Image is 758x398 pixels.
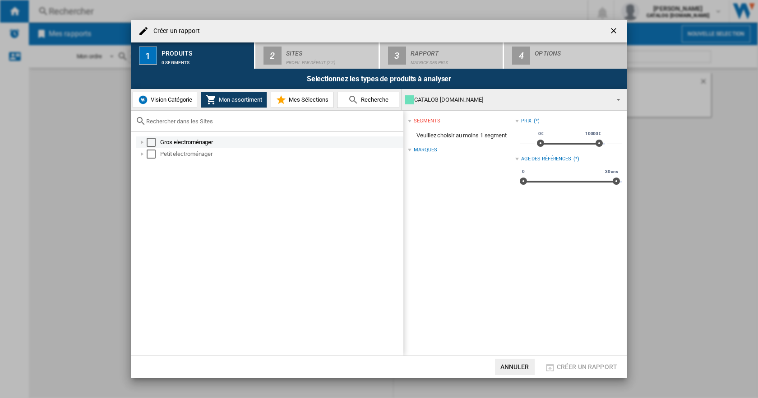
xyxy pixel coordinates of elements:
div: Sites [286,46,375,56]
span: Mes Sélections [287,96,328,103]
div: 2 [263,47,282,65]
button: Vision Catégorie [133,92,197,108]
span: Créer un rapport [557,363,617,370]
span: Recherche [359,96,388,103]
span: 0€ [537,130,545,137]
div: Prix [521,117,532,125]
button: Annuler [495,359,535,375]
div: Options [535,46,624,56]
img: wiser-icon-blue.png [138,94,148,105]
div: Matrice des prix [411,56,499,65]
div: 4 [512,47,530,65]
button: Créer un rapport [542,359,620,375]
div: 1 [139,47,157,65]
div: Produits [162,46,250,56]
span: 0 [521,168,526,175]
button: 3 Rapport Matrice des prix [380,42,504,69]
div: Marques [414,146,437,154]
md-checkbox: Select [147,150,160,159]
button: 2 Sites Profil par défaut (22) [255,42,379,69]
span: Vision Catégorie [148,96,192,103]
div: Petit electroménager [160,150,402,159]
div: Profil par défaut (22) [286,56,375,65]
span: Mon assortiment [217,96,262,103]
button: 1 Produits 0 segments [131,42,255,69]
ng-md-icon: getI18NText('BUTTONS.CLOSE_DIALOG') [609,26,620,37]
input: Rechercher dans les Sites [146,118,399,125]
button: getI18NText('BUTTONS.CLOSE_DIALOG') [605,22,624,40]
button: Recherche [337,92,399,108]
div: Gros electroménager [160,138,402,147]
span: Veuillez choisir au moins 1 segment [408,127,515,144]
div: Age des références [521,155,571,163]
div: Rapport [411,46,499,56]
div: CATALOG [DOMAIN_NAME] [405,94,609,106]
div: segments [414,117,440,125]
span: 30 ans [604,168,619,175]
h4: Créer un rapport [149,27,200,36]
div: Selectionnez les types de produits à analyser [131,69,627,89]
button: 4 Options [504,42,627,69]
button: Mon assortiment [201,92,267,108]
div: 0 segments [162,56,250,65]
md-checkbox: Select [147,138,160,147]
button: Mes Sélections [271,92,333,108]
span: 10000€ [584,130,602,137]
div: 3 [388,47,406,65]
